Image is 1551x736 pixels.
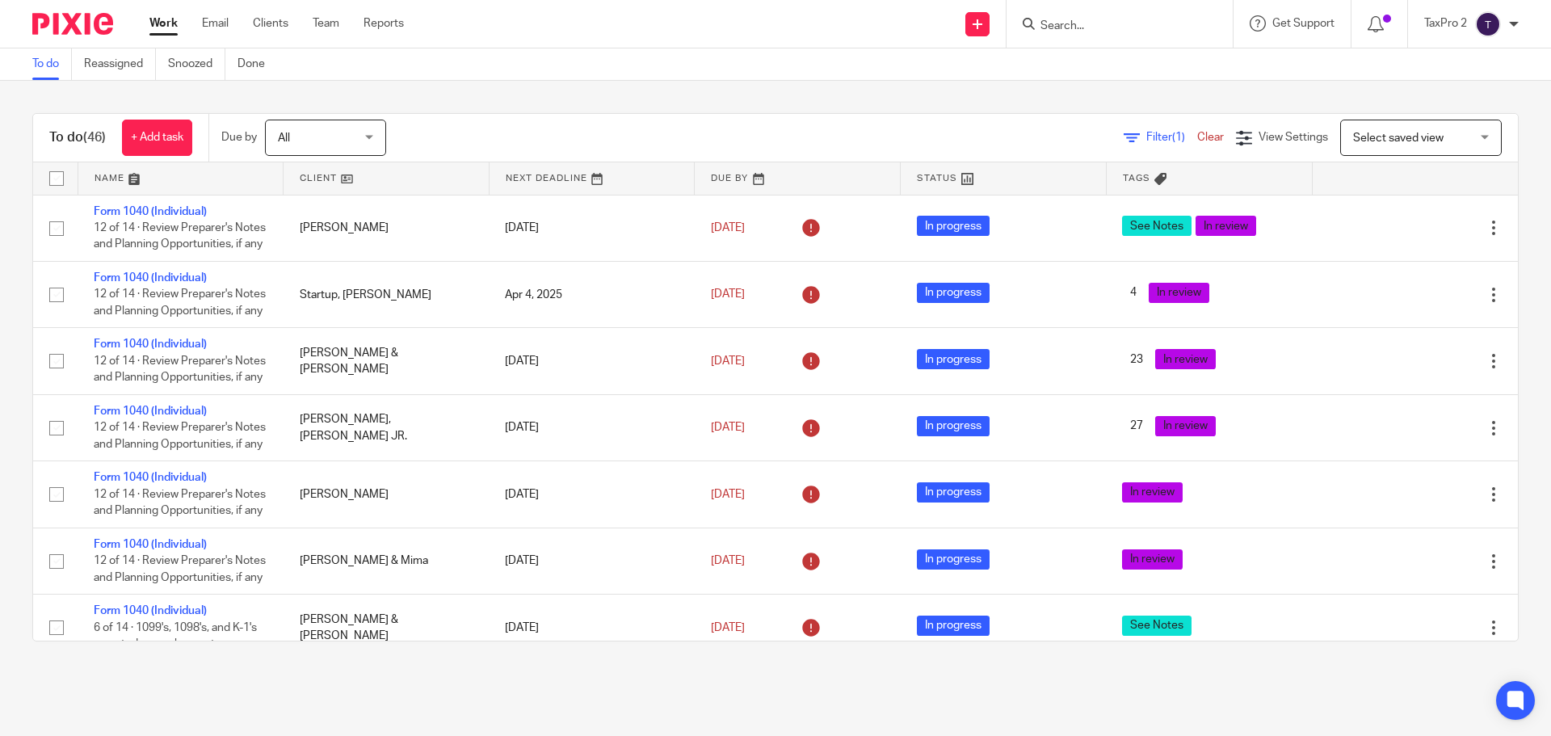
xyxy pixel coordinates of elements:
[1424,15,1467,32] p: TaxPro 2
[284,195,490,261] td: [PERSON_NAME]
[364,15,404,32] a: Reports
[917,416,990,436] span: In progress
[1475,11,1501,37] img: svg%3E
[83,131,106,144] span: (46)
[917,349,990,369] span: In progress
[278,132,290,144] span: All
[1272,18,1335,29] span: Get Support
[711,422,745,433] span: [DATE]
[32,48,72,80] a: To do
[94,472,207,483] a: Form 1040 (Individual)
[489,261,695,327] td: Apr 4, 2025
[489,195,695,261] td: [DATE]
[94,206,207,217] a: Form 1040 (Individual)
[94,489,266,517] span: 12 of 14 · Review Preparer's Notes and Planning Opportunities, if any
[917,549,990,570] span: In progress
[917,482,990,503] span: In progress
[489,528,695,594] td: [DATE]
[1155,416,1216,436] span: In review
[122,120,192,156] a: + Add task
[221,129,257,145] p: Due by
[1149,283,1209,303] span: In review
[149,15,178,32] a: Work
[94,622,257,650] span: 6 of 14 · 1099's, 1098's, and K-1's reported properly on return
[32,13,113,35] img: Pixie
[1197,132,1224,143] a: Clear
[1122,216,1192,236] span: See Notes
[284,461,490,528] td: [PERSON_NAME]
[1196,216,1256,236] span: In review
[94,539,207,550] a: Form 1040 (Individual)
[1259,132,1328,143] span: View Settings
[284,394,490,461] td: [PERSON_NAME], [PERSON_NAME] JR.
[49,129,106,146] h1: To do
[237,48,277,80] a: Done
[1172,132,1185,143] span: (1)
[284,595,490,661] td: [PERSON_NAME] & [PERSON_NAME]
[94,422,266,450] span: 12 of 14 · Review Preparer's Notes and Planning Opportunities, if any
[94,289,266,318] span: 12 of 14 · Review Preparer's Notes and Planning Opportunities, if any
[917,616,990,636] span: In progress
[917,216,990,236] span: In progress
[1155,349,1216,369] span: In review
[94,339,207,350] a: Form 1040 (Individual)
[711,489,745,500] span: [DATE]
[489,328,695,394] td: [DATE]
[1122,616,1192,636] span: See Notes
[711,555,745,566] span: [DATE]
[284,328,490,394] td: [PERSON_NAME] & [PERSON_NAME]
[1122,416,1151,436] span: 27
[711,222,745,233] span: [DATE]
[711,622,745,633] span: [DATE]
[284,261,490,327] td: Startup, [PERSON_NAME]
[489,394,695,461] td: [DATE]
[1122,283,1145,303] span: 4
[94,222,266,250] span: 12 of 14 · Review Preparer's Notes and Planning Opportunities, if any
[94,555,266,583] span: 12 of 14 · Review Preparer's Notes and Planning Opportunities, if any
[711,289,745,301] span: [DATE]
[94,406,207,417] a: Form 1040 (Individual)
[284,528,490,594] td: [PERSON_NAME] & Mima
[1353,132,1444,144] span: Select saved view
[489,595,695,661] td: [DATE]
[168,48,225,80] a: Snoozed
[1122,482,1183,503] span: In review
[94,355,266,384] span: 12 of 14 · Review Preparer's Notes and Planning Opportunities, if any
[94,605,207,616] a: Form 1040 (Individual)
[94,272,207,284] a: Form 1040 (Individual)
[202,15,229,32] a: Email
[917,283,990,303] span: In progress
[1146,132,1197,143] span: Filter
[1123,174,1150,183] span: Tags
[1039,19,1184,34] input: Search
[313,15,339,32] a: Team
[711,355,745,367] span: [DATE]
[1122,349,1151,369] span: 23
[489,461,695,528] td: [DATE]
[253,15,288,32] a: Clients
[1122,549,1183,570] span: In review
[84,48,156,80] a: Reassigned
